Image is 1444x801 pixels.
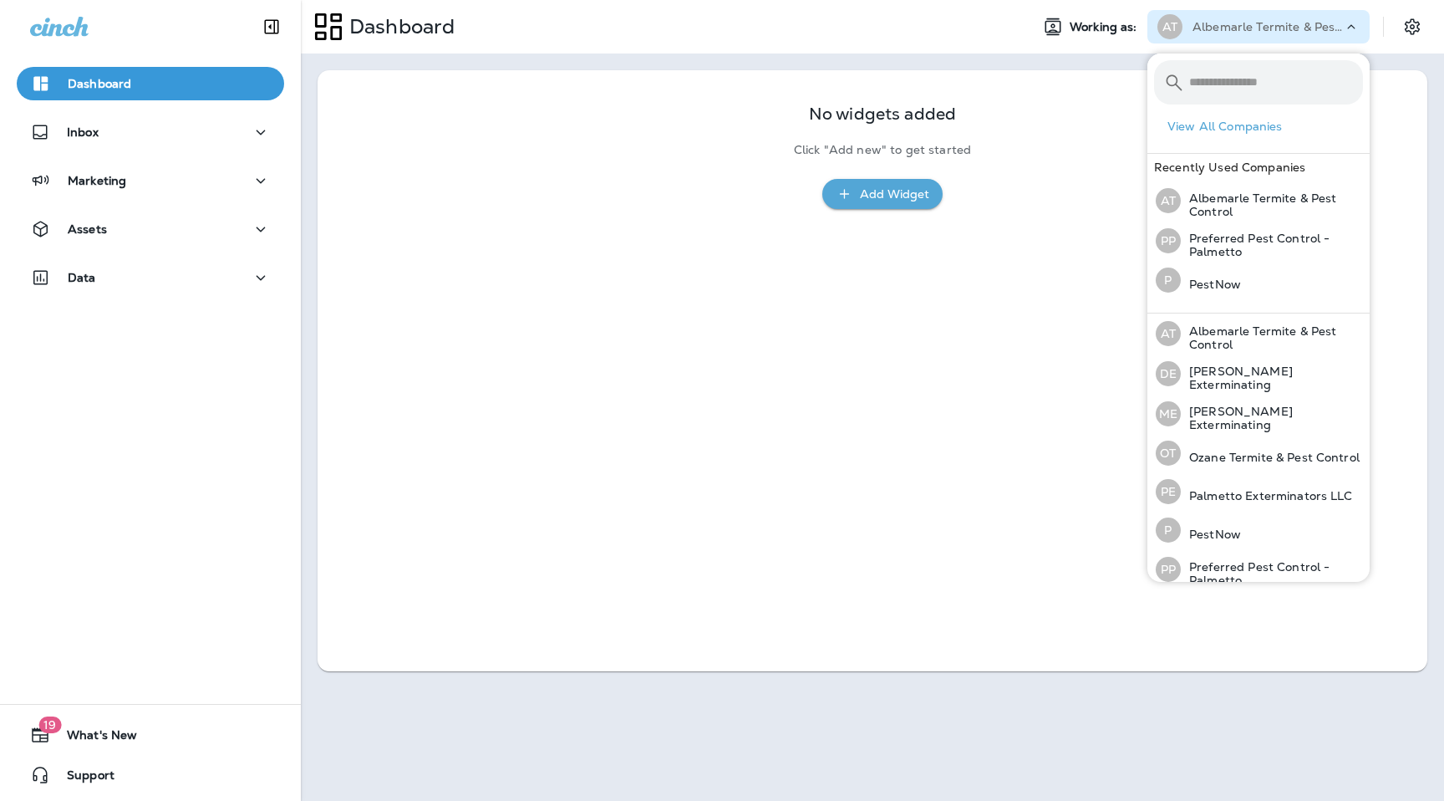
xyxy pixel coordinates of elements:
button: Collapse Sidebar [248,10,295,43]
div: Recently Used Companies [1147,154,1370,181]
button: ME[PERSON_NAME] Exterminating [1147,394,1370,434]
button: View All Companies [1161,114,1370,140]
p: Dashboard [343,14,455,39]
button: Inbox [17,115,284,149]
button: ATAlbemarle Termite & Pest Control [1147,181,1370,221]
p: Marketing [68,174,126,187]
p: Palmetto Exterminators LLC [1181,489,1353,503]
p: PestNow [1181,528,1241,541]
button: ATAlbemarle Termite & Pest Control [1147,314,1370,354]
p: Ozane Termite & Pest Control [1181,451,1360,464]
p: Click "Add new" to get started [794,143,971,157]
button: Dashboard [17,67,284,100]
p: Preferred Pest Control - Palmetto [1181,560,1363,587]
p: Albemarle Termite & Pest Control [1181,324,1363,351]
button: DE[PERSON_NAME] Exterminating [1147,354,1370,394]
span: Working as: [1070,20,1141,34]
button: Support [17,758,284,792]
button: Marketing [17,164,284,197]
div: Add Widget [860,184,929,205]
p: Preferred Pest Control - Palmetto [1181,232,1363,258]
div: PE [1156,479,1181,504]
p: Albemarle Termite & Pest Control [1181,191,1363,218]
div: AT [1156,188,1181,213]
button: PPPreferred Pest Control - Palmetto [1147,549,1370,589]
div: P [1156,268,1181,293]
p: PestNow [1181,278,1241,291]
p: [PERSON_NAME] Exterminating [1181,405,1363,431]
button: Data [17,261,284,294]
div: AT [1157,14,1182,39]
button: Add Widget [822,179,943,210]
div: PP [1156,557,1181,582]
div: DE [1156,361,1181,386]
span: 19 [38,717,61,733]
button: Assets [17,212,284,246]
div: OT [1156,441,1181,466]
div: PP [1156,228,1181,253]
p: Data [68,271,96,284]
button: OTOzane Termite & Pest Control [1147,434,1370,472]
span: What's New [50,728,137,748]
span: Support [50,768,114,788]
p: Dashboard [68,77,131,90]
button: PPestNow [1147,261,1370,299]
div: P [1156,518,1181,543]
p: No widgets added [809,107,956,121]
button: 19What's New [17,718,284,752]
p: Assets [68,222,107,236]
button: PPestNow [1147,511,1370,549]
p: Inbox [67,125,99,139]
button: PEPalmetto Exterminators LLC [1147,472,1370,511]
p: Albemarle Termite & Pest Control [1192,20,1343,33]
div: AT [1156,321,1181,346]
button: PPPreferred Pest Control - Palmetto [1147,221,1370,261]
button: Settings [1397,12,1427,42]
div: ME [1156,401,1181,426]
p: [PERSON_NAME] Exterminating [1181,365,1363,391]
